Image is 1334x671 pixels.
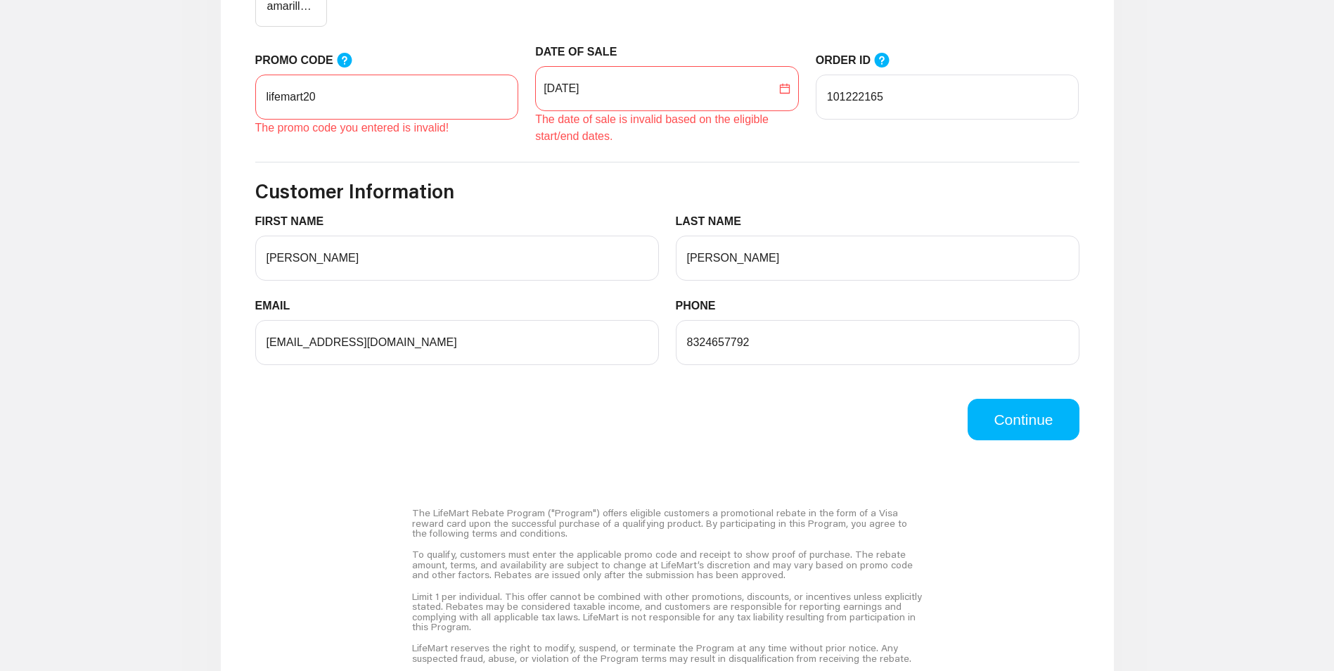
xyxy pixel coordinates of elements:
[544,80,776,97] input: DATE OF SALE
[412,586,922,638] div: Limit 1 per individual. This offer cannot be combined with other promotions, discounts, or incent...
[255,298,301,314] label: EMAIL
[676,298,726,314] label: PHONE
[255,52,366,70] label: PROMO CODE
[676,213,752,230] label: LAST NAME
[535,44,627,60] label: DATE OF SALE
[255,236,659,281] input: FIRST NAME
[676,320,1079,365] input: PHONE
[412,544,922,585] div: To qualify, customers must enter the applicable promo code and receipt to show proof of purchase....
[255,320,659,365] input: EMAIL
[968,399,1079,441] button: Continue
[255,120,519,136] div: The promo code you entered is invalid!
[816,52,904,70] label: ORDER ID
[255,213,335,230] label: FIRST NAME
[255,179,1079,203] h3: Customer Information
[535,111,799,145] div: The date of sale is invalid based on the eligible start/end dates.
[412,502,922,544] div: The LifeMart Rebate Program ("Program") offers eligible customers a promotional rebate in the for...
[676,236,1079,281] input: LAST NAME
[412,637,922,669] div: LifeMart reserves the right to modify, suspend, or terminate the Program at any time without prio...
